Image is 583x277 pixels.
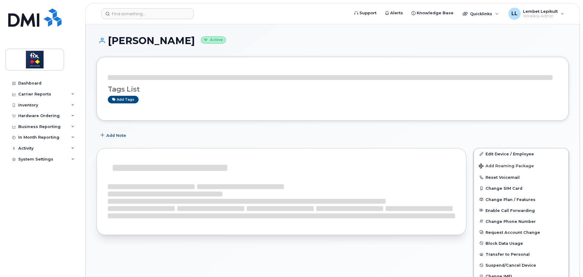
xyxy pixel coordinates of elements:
[97,35,569,46] h1: [PERSON_NAME]
[474,194,568,205] button: Change Plan / Features
[474,183,568,194] button: Change SIM Card
[486,197,535,202] span: Change Plan / Features
[108,85,557,93] h3: Tags List
[479,164,534,169] span: Add Roaming Package
[474,238,568,249] button: Block Data Usage
[474,159,568,172] button: Add Roaming Package
[474,205,568,216] button: Enable Call Forwarding
[486,208,535,213] span: Enable Call Forwarding
[486,263,536,268] span: Suspend/Cancel Device
[108,96,139,103] a: Add tags
[474,216,568,227] button: Change Phone Number
[474,227,568,238] button: Request Account Change
[474,148,568,159] a: Edit Device / Employee
[474,249,568,260] button: Transfer to Personal
[97,130,131,141] button: Add Note
[201,36,226,43] small: Active
[474,172,568,183] button: Reset Voicemail
[106,133,126,138] span: Add Note
[474,260,568,271] button: Suspend/Cancel Device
